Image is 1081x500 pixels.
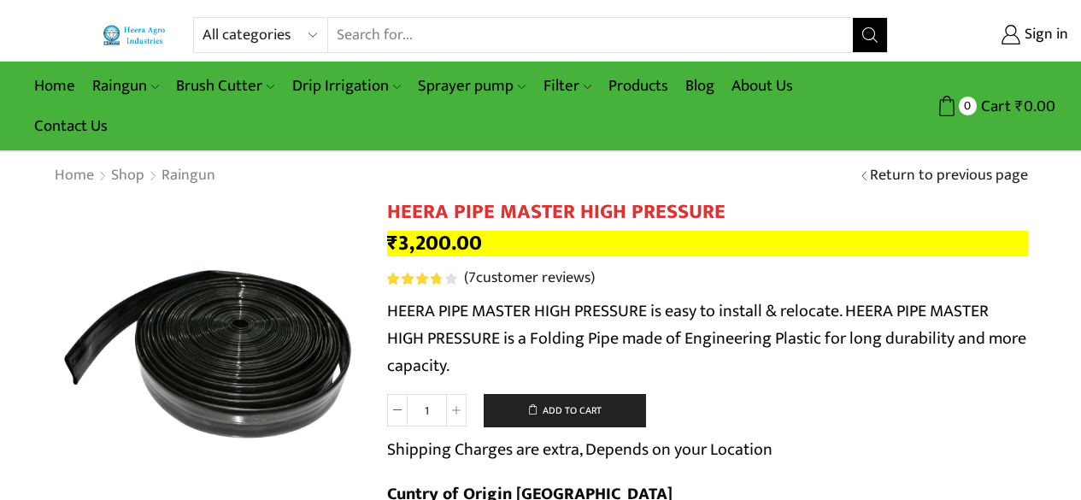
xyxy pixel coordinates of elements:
[387,200,1028,225] h1: HEERA PIPE MASTER HIGH PRESSURE
[870,165,1028,187] a: Return to previous page
[387,436,773,463] p: Shipping Charges are extra, Depends on your Location
[84,66,167,106] a: Raingun
[914,20,1068,50] a: Sign in
[1020,24,1068,46] span: Sign in
[905,91,1055,122] a: 0 Cart ₹0.00
[387,273,456,285] div: Rated 3.86 out of 5
[468,265,476,291] span: 7
[853,18,887,52] button: Search button
[977,95,1011,118] span: Cart
[677,66,723,106] a: Blog
[535,66,600,106] a: Filter
[387,273,460,285] span: 7
[600,66,677,106] a: Products
[284,66,409,106] a: Drip Irrigation
[387,273,441,285] span: Rated out of 5 based on customer ratings
[723,66,802,106] a: About Us
[959,97,977,115] span: 0
[54,165,95,187] a: Home
[1015,93,1024,120] span: ₹
[464,268,595,290] a: (7customer reviews)
[484,394,646,428] button: Add to cart
[26,66,84,106] a: Home
[1015,93,1055,120] bdi: 0.00
[387,297,1028,379] p: HEERA PIPE MASTER HIGH PRESSURE is easy to install & relocate. HEERA PIPE MASTER HIGH PRESSURE is...
[110,165,145,187] a: Shop
[387,226,482,261] bdi: 3,200.00
[54,165,216,187] nav: Breadcrumb
[409,66,534,106] a: Sprayer pump
[167,66,283,106] a: Brush Cutter
[26,106,116,146] a: Contact Us
[408,394,446,426] input: Product quantity
[387,226,398,261] span: ₹
[161,165,216,187] a: Raingun
[328,18,853,52] input: Search for...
